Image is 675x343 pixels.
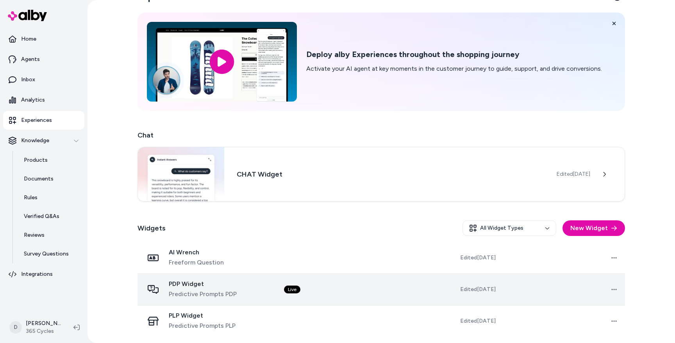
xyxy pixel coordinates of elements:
[16,207,84,226] a: Verified Q&As
[3,70,84,89] a: Inbox
[460,317,496,325] span: Edited [DATE]
[21,55,40,63] p: Agents
[306,50,602,59] h2: Deploy alby Experiences throughout the shopping journey
[237,169,544,180] h3: CHAT Widget
[16,188,84,207] a: Rules
[16,245,84,263] a: Survey Questions
[3,50,84,69] a: Agents
[21,35,36,43] p: Home
[16,226,84,245] a: Reviews
[169,321,236,330] span: Predictive Prompts PLP
[137,147,625,202] a: Chat widgetCHAT WidgetEdited[DATE]
[24,213,59,220] p: Verified Q&As
[138,147,224,201] img: Chat widget
[169,289,237,299] span: Predictive Prompts PDP
[16,151,84,170] a: Products
[460,286,496,293] span: Edited [DATE]
[306,64,602,73] p: Activate your AI agent at key moments in the customer journey to guide, support, and drive conver...
[3,91,84,109] a: Analytics
[169,248,224,256] span: AI Wrench
[562,220,625,236] button: New Widget
[5,315,67,340] button: D[PERSON_NAME]365 Cycles
[137,223,166,234] h2: Widgets
[21,270,53,278] p: Integrations
[462,220,556,236] button: All Widget Types
[24,250,69,258] p: Survey Questions
[557,170,590,178] span: Edited [DATE]
[26,327,61,335] span: 365 Cycles
[21,116,52,124] p: Experiences
[26,320,61,327] p: [PERSON_NAME]
[460,254,496,262] span: Edited [DATE]
[137,130,625,141] h2: Chat
[3,30,84,48] a: Home
[169,280,237,288] span: PDP Widget
[24,156,48,164] p: Products
[21,76,35,84] p: Inbox
[16,170,84,188] a: Documents
[24,231,45,239] p: Reviews
[24,175,54,183] p: Documents
[8,10,47,21] img: alby Logo
[169,312,236,320] span: PLP Widget
[284,286,300,293] div: Live
[24,194,37,202] p: Rules
[3,265,84,284] a: Integrations
[21,137,49,145] p: Knowledge
[3,131,84,150] button: Knowledge
[21,96,45,104] p: Analytics
[9,321,22,334] span: D
[3,111,84,130] a: Experiences
[169,258,224,267] span: Freeform Question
